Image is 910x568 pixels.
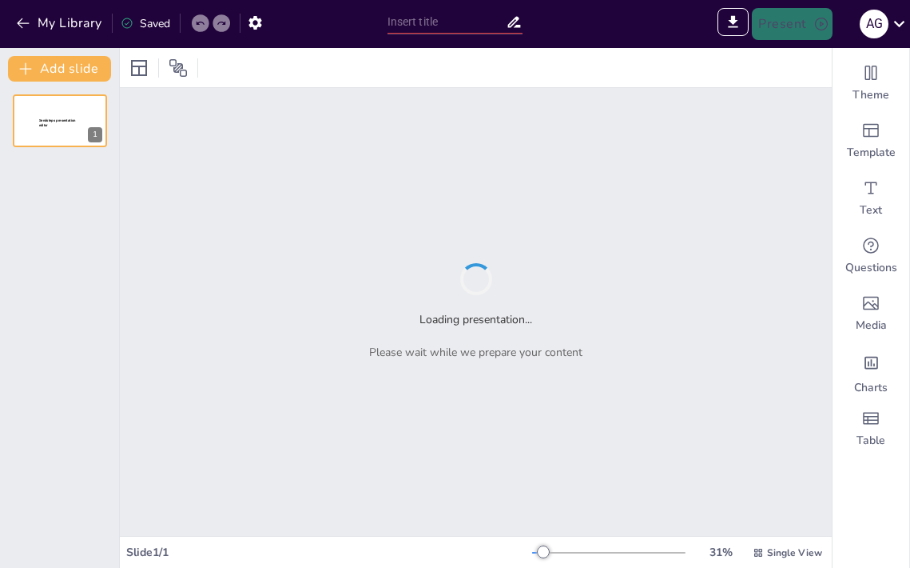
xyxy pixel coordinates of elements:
[833,170,909,227] div: Add text boxes
[752,8,832,40] button: Present
[854,380,888,396] span: Charts
[860,10,888,38] div: A G
[767,546,822,560] span: Single View
[13,94,107,147] div: 1
[419,311,532,328] h2: Loading presentation...
[856,433,885,449] span: Table
[856,318,887,334] span: Media
[126,55,152,81] div: Layout
[387,10,507,34] input: Insert title
[121,15,170,32] div: Saved
[852,87,889,103] span: Theme
[717,8,749,40] span: Export to PowerPoint
[169,58,188,78] span: Position
[833,400,909,458] div: Add a table
[833,227,909,285] div: Get real-time input from your audience
[833,54,909,112] div: Change the overall theme
[701,544,740,561] div: 31 %
[833,285,909,342] div: Add images, graphics, shapes or video
[369,344,582,361] p: Please wait while we prepare your content
[833,112,909,170] div: Add ready made slides
[860,8,888,40] button: A G
[833,342,909,400] div: Add charts and graphs
[12,10,109,36] button: My Library
[860,202,882,218] span: Text
[39,118,76,127] span: Sendsteps presentation editor
[847,145,896,161] span: Template
[88,127,102,142] div: 1
[8,56,111,82] button: Add slide
[845,260,897,276] span: Questions
[126,544,532,561] div: Slide 1 / 1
